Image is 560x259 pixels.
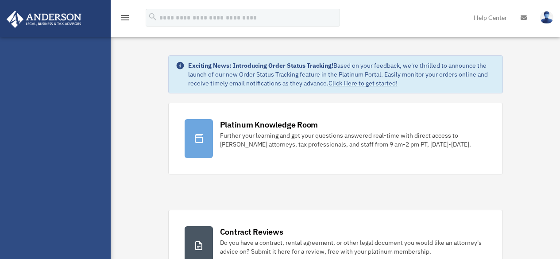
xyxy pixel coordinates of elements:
i: menu [120,12,130,23]
div: Contract Reviews [220,226,283,237]
a: menu [120,15,130,23]
div: Further your learning and get your questions answered real-time with direct access to [PERSON_NAM... [220,131,487,149]
strong: Exciting News: Introducing Order Status Tracking! [188,62,333,70]
div: Based on your feedback, we're thrilled to announce the launch of our new Order Status Tracking fe... [188,61,495,88]
i: search [148,12,158,22]
div: Platinum Knowledge Room [220,119,318,130]
a: Platinum Knowledge Room Further your learning and get your questions answered real-time with dire... [168,103,503,174]
img: Anderson Advisors Platinum Portal [4,11,84,28]
div: Do you have a contract, rental agreement, or other legal document you would like an attorney's ad... [220,238,487,256]
a: Click Here to get started! [328,79,398,87]
img: User Pic [540,11,553,24]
